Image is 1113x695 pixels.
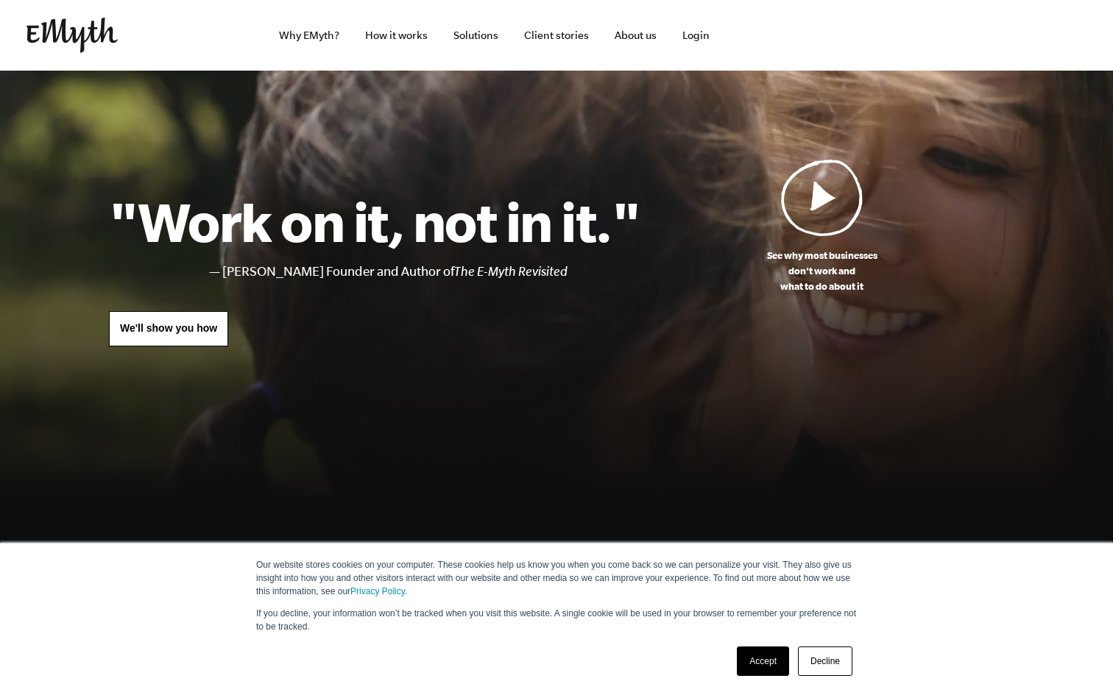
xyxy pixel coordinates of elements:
a: We'll show you how [109,311,228,346]
a: Accept [737,646,789,676]
span: We'll show you how [120,322,217,334]
iframe: Embedded CTA [770,19,925,51]
p: If you decline, your information won’t be tracked when you visit this website. A single cookie wi... [256,607,857,633]
img: Play Video [781,159,863,236]
p: See why most businesses don't work and what to do about it [640,248,1004,294]
a: See why most businessesdon't work andwhat to do about it [640,159,1004,294]
a: Privacy Policy [350,586,405,596]
i: The E-Myth Revisited [454,264,568,279]
img: EMyth [26,18,118,53]
li: [PERSON_NAME] Founder and Author of [222,261,640,282]
p: Our website stores cookies on your computer. These cookies help us know you when you come back so... [256,558,857,598]
iframe: Embedded CTA [932,19,1086,51]
h1: "Work on it, not in it." [109,189,640,254]
a: Decline [798,646,852,676]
